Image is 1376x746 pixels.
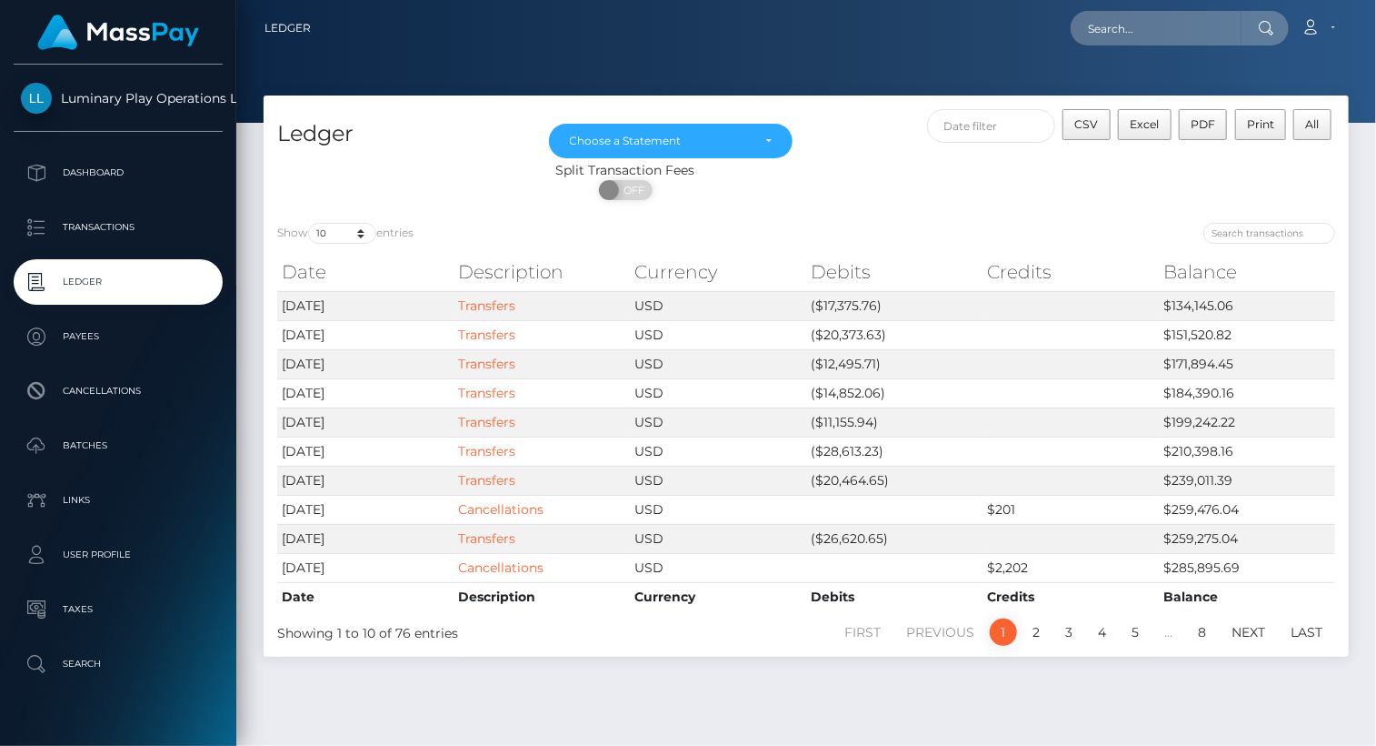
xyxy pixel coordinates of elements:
[14,259,223,305] a: Ledger
[458,356,515,372] a: Transfers
[1247,117,1274,131] span: Print
[21,650,215,678] p: Search
[806,582,982,611] th: Debits
[1122,619,1149,646] a: 5
[264,161,987,180] div: Split Transaction Fees
[806,320,982,349] td: ($20,373.63)
[14,90,223,106] span: Luminary Play Operations Limited
[21,541,215,569] p: User Profile
[1159,553,1335,582] td: $285,895.69
[1159,320,1335,349] td: $151,520.82
[454,254,630,290] th: Description
[1293,109,1331,140] button: All
[277,524,454,553] td: [DATE]
[1055,619,1082,646] a: 3
[21,83,52,114] img: Luminary Play Operations Limited
[982,582,1159,611] th: Credits
[1191,117,1215,131] span: PDF
[549,124,793,158] button: Choose a Statement
[1159,291,1335,320] td: $134,145.06
[1022,619,1050,646] a: 2
[806,437,982,466] td: ($28,613.23)
[458,472,515,489] a: Transfers
[458,501,543,518] a: Cancellations
[1281,619,1332,646] a: Last
[277,408,454,437] td: [DATE]
[277,582,454,611] th: Date
[630,254,806,290] th: Currency
[1159,254,1335,290] th: Balance
[1159,495,1335,524] td: $259,476.04
[14,587,223,632] a: Taxes
[21,487,215,514] p: Links
[21,323,215,350] p: Payees
[1221,619,1275,646] a: Next
[1159,524,1335,553] td: $259,275.04
[990,619,1017,646] a: 1
[1118,109,1172,140] button: Excel
[609,180,654,200] span: OFF
[1159,349,1335,378] td: $171,894.45
[806,378,982,408] td: ($14,852.06)
[982,495,1159,524] td: $201
[630,408,806,437] td: USD
[982,254,1159,290] th: Credits
[454,582,630,611] th: Description
[458,297,515,314] a: Transfers
[458,327,515,343] a: Transfers
[21,378,215,405] p: Cancellations
[21,432,215,459] p: Batches
[806,466,982,495] td: ($20,464.65)
[14,368,223,414] a: Cancellations
[308,223,376,244] select: Showentries
[570,134,752,148] div: Choose a Statement
[14,205,223,250] a: Transactions
[1203,223,1335,244] input: Search transactions
[277,437,454,466] td: [DATE]
[1159,437,1335,466] td: $210,398.16
[806,254,982,290] th: Debits
[37,15,199,50] img: MassPay Logo
[277,291,454,320] td: [DATE]
[630,582,806,611] th: Currency
[1159,466,1335,495] td: $239,011.39
[277,320,454,349] td: [DATE]
[458,530,515,547] a: Transfers
[1159,378,1335,408] td: $184,390.16
[21,596,215,623] p: Taxes
[630,320,806,349] td: USD
[1075,117,1099,131] span: CSV
[14,423,223,469] a: Batches
[14,641,223,687] a: Search
[277,118,522,150] h4: Ledger
[630,378,806,408] td: USD
[630,437,806,466] td: USD
[1130,117,1159,131] span: Excel
[806,291,982,320] td: ($17,375.76)
[1306,117,1320,131] span: All
[1071,11,1241,45] input: Search...
[458,414,515,430] a: Transfers
[458,443,515,459] a: Transfers
[1235,109,1287,140] button: Print
[21,159,215,186] p: Dashboard
[806,408,982,437] td: ($11,155.94)
[14,150,223,196] a: Dashboard
[277,254,454,290] th: Date
[927,109,1056,143] input: Date filter
[277,223,414,244] label: Show entries
[630,524,806,553] td: USD
[277,617,703,643] div: Showing 1 to 10 of 76 entries
[630,466,806,495] td: USD
[806,524,982,553] td: ($26,620.65)
[277,466,454,495] td: [DATE]
[1179,109,1228,140] button: PDF
[14,478,223,523] a: Links
[982,553,1159,582] td: $2,202
[1062,109,1111,140] button: CSV
[277,553,454,582] td: [DATE]
[630,553,806,582] td: USD
[1159,408,1335,437] td: $199,242.22
[14,532,223,578] a: User Profile
[1159,582,1335,611] th: Balance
